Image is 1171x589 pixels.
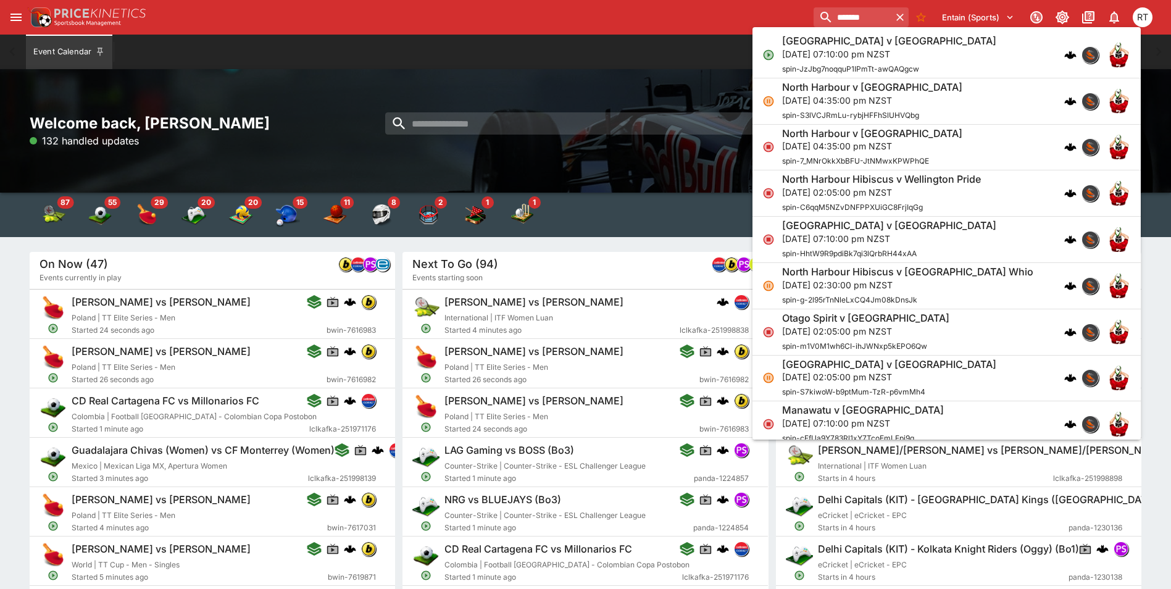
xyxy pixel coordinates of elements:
[782,325,949,338] p: [DATE] 02:05:00 pm NZST
[322,203,347,227] div: Basketball
[444,296,623,309] h6: [PERSON_NAME] vs [PERSON_NAME]
[48,422,59,433] svg: Open
[782,417,944,430] p: [DATE] 07:10:00 pm NZST
[1082,185,1098,201] img: sportingsolutions.jpeg
[5,6,27,28] button: open drawer
[911,7,931,27] button: No Bookmarks
[1106,181,1131,206] img: rugby_union.png
[72,493,251,506] h6: [PERSON_NAME] vs [PERSON_NAME]
[421,520,432,532] svg: Open
[444,472,694,485] span: Started 1 minute ago
[444,543,632,556] h6: CD Real Cartagena FC vs Millonarios FC
[1064,280,1077,292] div: cerberus
[1064,187,1077,199] div: cerberus
[782,64,919,73] span: spin-JzJbg7noqquP1IPmTt-awQAQgcw
[322,203,347,227] img: basketball
[151,196,168,209] span: 29
[782,127,962,140] h6: North Harbour v [GEOGRAPHIC_DATA]
[444,461,646,470] span: Counter-Strike | Counter-Strike - ESL Challenger League
[362,295,375,309] img: bwin.png
[135,203,159,227] div: Table Tennis
[1082,47,1098,63] img: sportingsolutions.jpeg
[412,294,440,322] img: tennis.png
[1064,372,1077,384] img: logo-cerberus.svg
[712,257,727,272] div: lclkafka
[1064,187,1077,199] img: logo-cerberus.svg
[717,444,729,456] img: logo-cerberus.svg
[1064,372,1077,384] div: cerberus
[327,374,376,386] span: bwin-7616982
[1106,320,1131,345] img: rugby_union.png
[444,423,699,435] span: Started 24 seconds ago
[786,541,813,569] img: esports.png
[363,257,378,272] div: pandascore
[782,156,929,165] span: spin-7_MNrOkkXbBFU-JtNMwxKPWPhQE
[40,541,67,569] img: table_tennis.png
[48,372,59,383] svg: Open
[717,395,729,407] div: cerberus
[72,444,335,457] h6: Guadalajara Chivas (Women) vs CF Monterrey (Women)
[275,203,300,227] div: Baseball
[344,395,356,407] img: logo-cerberus.svg
[1064,418,1077,430] div: cerberus
[385,112,766,135] input: search
[40,344,67,371] img: table_tennis.png
[338,257,353,272] div: bwin
[762,326,775,338] svg: Closed
[104,196,120,209] span: 55
[818,560,907,569] span: eCricket | eCricket - EPC
[818,472,1053,485] span: Starts in 4 hours
[735,443,748,457] img: pandascore.png
[1081,231,1099,248] div: sportingsolutions
[1064,141,1077,153] div: cerberus
[388,196,400,209] span: 8
[361,294,376,309] div: bwin
[735,542,748,556] img: lclkafka.png
[782,48,996,61] p: [DATE] 07:10:00 pm NZST
[786,492,813,519] img: esports.png
[344,296,356,308] div: cerberus
[1106,412,1131,437] img: rugby_union.png
[421,323,432,334] svg: Open
[444,412,548,421] span: Poland | TT Elite Series - Men
[390,443,403,457] img: lclkafka.png
[421,372,432,383] svg: Open
[782,94,962,107] p: [DATE] 04:35:00 pm NZST
[27,5,52,30] img: PriceKinetics Logo
[412,393,440,420] img: table_tennis.png
[328,571,376,583] span: bwin-7619871
[54,20,121,26] img: Sportsbook Management
[362,345,375,358] img: bwin.png
[30,193,546,237] div: Event type filters
[1081,277,1099,294] div: sportingsolutions
[699,374,749,386] span: bwin-7616982
[794,570,805,581] svg: Open
[782,140,962,152] p: [DATE] 04:35:00 pm NZST
[369,203,394,227] img: motor_racing
[762,418,775,430] svg: Closed
[1053,472,1122,485] span: lclkafka-251998898
[362,394,375,407] img: lclkafka.png
[72,560,180,569] span: World | TT Cup - Men - Singles
[1081,324,1099,341] div: sportingsolutions
[444,522,693,534] span: Started 1 minute ago
[444,511,646,520] span: Counter-Strike | Counter-Strike - ESL Challenger League
[1106,135,1131,159] img: rugby_union.png
[699,423,749,435] span: bwin-7616983
[1106,274,1131,298] img: rugby_union.png
[412,541,440,569] img: soccer.png
[1064,95,1077,107] img: logo-cerberus.svg
[1103,6,1125,28] button: Notifications
[375,257,390,272] div: betradar
[782,111,919,120] span: spin-S3lVCJRmLu-rybjHFFhSlUHVQbg
[421,471,432,482] svg: Open
[1064,95,1077,107] div: cerberus
[1069,571,1122,583] span: panda-1230138
[1133,7,1152,27] div: Richard Tatton
[308,472,376,485] span: lclkafka-251998139
[72,571,328,583] span: Started 5 minutes ago
[416,203,441,227] img: mixed_martial_arts
[1082,416,1098,432] img: sportingsolutions.jpeg
[818,571,1069,583] span: Starts in 4 hours
[1069,522,1122,534] span: panda-1230136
